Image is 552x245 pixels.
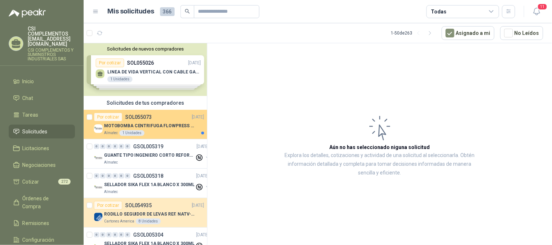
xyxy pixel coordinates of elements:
div: 0 [100,144,106,149]
p: [DATE] [196,143,209,150]
div: Por cotizar [94,113,122,121]
div: 1 - 50 de 263 [391,27,436,39]
div: 0 [106,144,112,149]
p: RODILLO SEGUIDOR DE LEVAS REF. NATV-17-PPA [PERSON_NAME] [104,211,195,218]
img: Company Logo [94,183,103,192]
p: Almatec [104,189,118,195]
button: 11 [530,5,543,18]
span: Configuración [23,236,55,244]
div: 8 Unidades [136,218,161,224]
span: Tareas [23,111,39,119]
span: search [185,9,190,14]
img: Company Logo [94,213,103,221]
div: 0 [94,173,99,178]
div: 0 [94,232,99,237]
div: Por cotizar [94,201,122,210]
div: Solicitudes de nuevos compradoresPor cotizarSOL055026[DATE] LINEA DE VIDA VERTICAL CON CABLE GALV... [84,43,207,96]
p: GSOL005318 [133,173,163,178]
a: Órdenes de Compra [9,192,75,213]
p: SOL055073 [125,115,152,120]
span: 11 [537,3,548,10]
a: Inicio [9,75,75,88]
span: Órdenes de Compra [23,194,68,210]
span: Negociaciones [23,161,56,169]
p: [DATE] [192,114,204,121]
div: 0 [119,173,124,178]
p: SELLADOR SIKA FLEX 1A BLANCO X 300ML [104,181,195,188]
a: Remisiones [9,216,75,230]
p: Explora los detalles, cotizaciones y actividad de una solicitud al seleccionarla. Obtén informaci... [280,151,479,177]
span: 272 [58,179,71,185]
div: 0 [100,232,106,237]
div: 0 [112,173,118,178]
a: Chat [9,91,75,105]
div: 0 [112,232,118,237]
p: [DATE] [192,202,204,209]
span: Inicio [23,77,34,85]
p: SOL054935 [125,203,152,208]
a: Licitaciones [9,141,75,155]
p: [DATE] [196,173,209,180]
span: Remisiones [23,219,49,227]
p: Almatec [104,130,118,136]
p: CSI COMPLEMENTOS Y SUMINISTROS INDUSTRIALES SAS [28,48,75,61]
p: Almatec [104,160,118,165]
p: Cartones America [104,218,134,224]
div: Solicitudes de tus compradores [84,96,207,110]
div: 1 Unidades [119,130,144,136]
a: Solicitudes [9,125,75,138]
span: Chat [23,94,33,102]
p: MOTOBOMBA CENTRIFUGA FLOWPRESS 1.5HP-220 [104,122,195,129]
div: 0 [112,144,118,149]
div: 0 [125,232,130,237]
div: 0 [94,144,99,149]
button: Solicitudes de nuevos compradores [87,46,204,52]
span: 366 [160,7,175,16]
a: 0 0 0 0 0 0 GSOL005319[DATE] Company LogoGUANTE TIPO INGENIERO CORTO REFORZADOAlmatec [94,142,210,165]
div: 0 [125,173,130,178]
div: 0 [119,232,124,237]
a: Cotizar272 [9,175,75,189]
div: 0 [119,144,124,149]
button: No Leídos [500,26,543,40]
div: 0 [125,144,130,149]
span: Solicitudes [23,128,48,136]
a: Negociaciones [9,158,75,172]
div: 0 [100,173,106,178]
a: Tareas [9,108,75,122]
p: GUANTE TIPO INGENIERO CORTO REFORZADO [104,152,195,159]
img: Logo peakr [9,9,46,17]
button: Asignado a mi [442,26,495,40]
span: Licitaciones [23,144,49,152]
div: 0 [106,232,112,237]
a: 0 0 0 0 0 0 GSOL005318[DATE] Company LogoSELLADOR SIKA FLEX 1A BLANCO X 300MLAlmatec [94,172,210,195]
span: Cotizar [23,178,39,186]
h1: Mis solicitudes [108,6,154,17]
a: Por cotizarSOL055073[DATE] Company LogoMOTOBOMBA CENTRIFUGA FLOWPRESS 1.5HP-220Almatec1 Unidades [84,110,207,139]
img: Company Logo [94,124,103,133]
div: Todas [431,8,446,16]
p: CSI COMPLEMENTOS [EMAIL_ADDRESS][DOMAIN_NAME] [28,26,75,47]
h3: Aún no has seleccionado niguna solicitud [330,143,430,151]
div: 0 [106,173,112,178]
p: GSOL005319 [133,144,163,149]
p: GSOL005304 [133,232,163,237]
p: [DATE] [196,232,209,238]
img: Company Logo [94,154,103,162]
a: Por cotizarSOL054935[DATE] Company LogoRODILLO SEGUIDOR DE LEVAS REF. NATV-17-PPA [PERSON_NAME]Ca... [84,198,207,228]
